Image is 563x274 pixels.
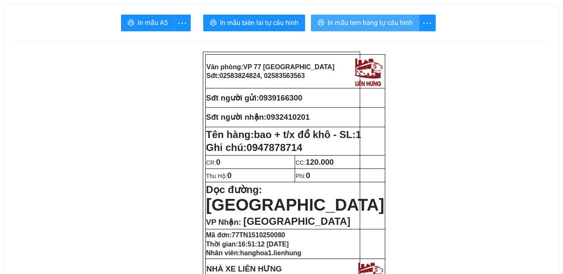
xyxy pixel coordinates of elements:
button: more [174,15,191,31]
strong: VP: 77 [GEOGRAPHIC_DATA], [GEOGRAPHIC_DATA] [3,15,88,42]
span: 0939166300 [259,93,303,102]
span: [GEOGRAPHIC_DATA] [206,196,384,214]
span: printer [128,19,134,27]
span: 0932410201 [266,113,310,121]
span: CC: [295,159,334,166]
span: CR: [206,159,221,166]
span: printer [210,19,217,27]
span: Phí: [295,173,310,179]
strong: Mã đơn: [206,231,285,239]
strong: Phiếu gửi hàng [34,45,91,54]
span: In mẫu tem hàng tự cấu hình [328,18,413,28]
span: Ghi chú: [206,142,303,153]
span: 02583824824, 02583563563 [220,72,305,79]
strong: Sđt người nhận: [206,113,267,121]
img: logo [352,55,384,87]
span: more [174,18,190,28]
span: 0 [216,158,220,166]
button: printerIn mẫu tem hàng tự cấu hình [311,15,419,31]
span: 120.000 [305,158,333,166]
img: logo [90,6,122,40]
span: bao + t/x đồ khô - SL: [254,129,361,140]
span: more [419,18,435,28]
span: Thu Hộ: [206,173,232,179]
span: In mẫu A5 [138,18,168,28]
span: 0947878714 [247,142,302,153]
strong: Dọc đường: [206,184,384,213]
span: 0 [306,171,310,180]
strong: Nhà xe Liên Hưng [3,4,69,13]
strong: Thời gian: [206,241,289,248]
strong: Tên hàng: [206,129,361,140]
span: 77TN1510250080 [232,231,285,239]
strong: NHÀ XE LIÊN HƯNG [207,264,282,273]
strong: Người gửi: [3,59,30,65]
button: printerIn mẫu biên lai tự cấu hình [203,15,305,31]
strong: Văn phòng: [207,63,335,70]
span: 0 [227,171,232,180]
span: hanghoa1.lienhung [240,249,301,256]
strong: Nhân viên: [206,249,301,256]
span: VP 77 [GEOGRAPHIC_DATA] [243,63,335,70]
span: 1 [356,129,361,140]
button: more [419,15,436,31]
strong: Sđt người gửi: [206,93,259,102]
span: [GEOGRAPHIC_DATA] [243,216,350,227]
span: printer [318,19,324,27]
span: 16:51:12 [DATE] [238,241,289,248]
strong: SĐT gửi: [61,59,115,65]
span: In mẫu biên lai tự cấu hình [220,18,298,28]
span: VP Nhận: [206,218,241,226]
span: 0939166300 [84,59,115,65]
strong: Sđt: [207,72,305,79]
button: printerIn mẫu A5 [121,15,174,31]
